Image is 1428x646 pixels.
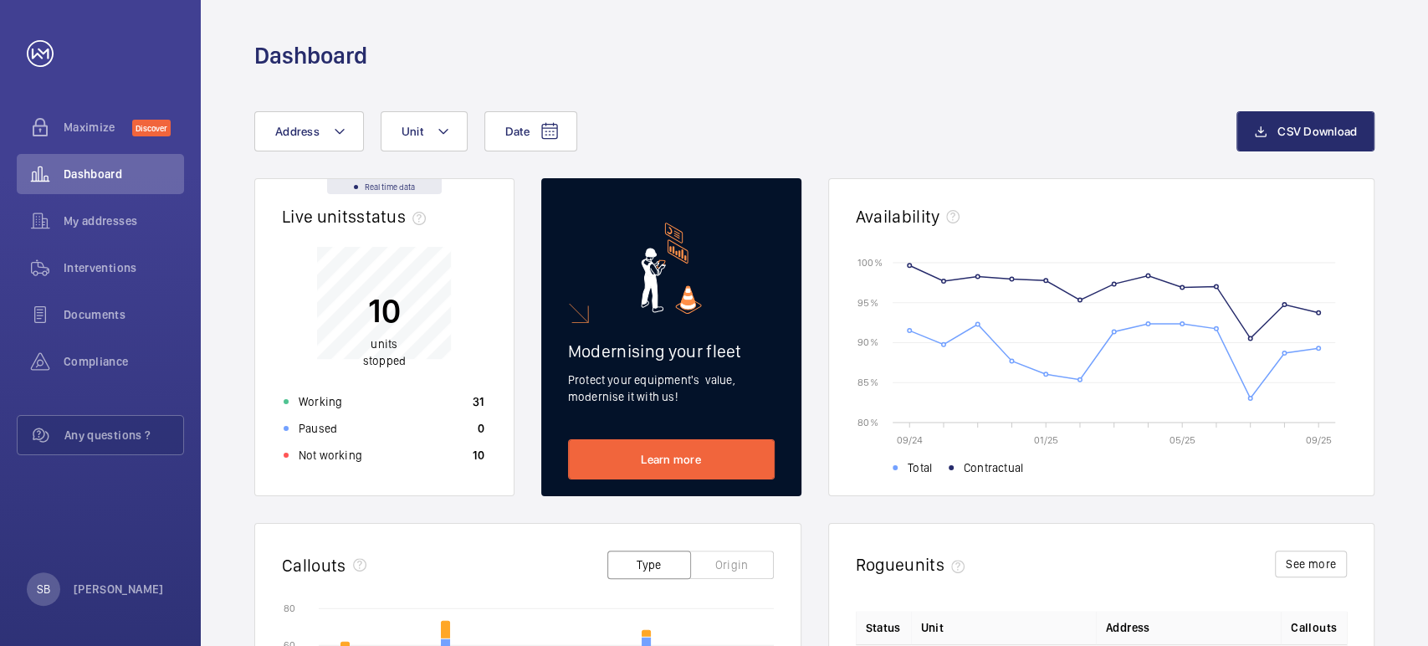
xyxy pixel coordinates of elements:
text: 05/25 [1169,434,1195,446]
h1: Dashboard [254,40,367,71]
button: Date [484,111,577,151]
span: Contractual [963,459,1022,476]
span: Unit [402,125,423,138]
span: Any questions ? [64,427,183,443]
span: Maximize [64,119,132,136]
text: 09/25 [1305,434,1331,446]
p: Working [299,393,342,410]
span: Dashboard [64,166,184,182]
span: Interventions [64,259,184,276]
text: 85 % [857,377,878,388]
text: 80 % [857,416,878,428]
div: Real time data [327,179,442,194]
img: marketing-card.svg [641,223,702,314]
h2: Availability [856,206,940,227]
button: Unit [381,111,468,151]
span: My addresses [64,213,184,229]
p: Protect your equipment's value, modernise it with us! [568,372,775,405]
p: Not working [299,447,362,464]
p: [PERSON_NAME] [74,581,164,597]
p: units [363,336,406,369]
span: Discover [132,120,171,136]
p: 10 [473,447,485,464]
span: units [904,554,971,575]
h2: Live units [282,206,432,227]
button: Origin [690,551,774,579]
button: Address [254,111,364,151]
p: 0 [478,420,484,437]
h2: Callouts [282,555,346,576]
text: 80 [284,602,295,614]
p: Status [866,619,901,636]
span: status [356,206,432,227]
span: Documents [64,306,184,323]
p: Paused [299,420,337,437]
p: 31 [473,393,485,410]
p: SB [37,581,50,597]
button: Type [607,551,691,579]
span: Address [275,125,320,138]
h2: Modernising your fleet [568,341,775,361]
span: Total [908,459,932,476]
span: Compliance [64,353,184,370]
span: Address [1106,619,1149,636]
span: Callouts [1291,619,1337,636]
text: 01/25 [1033,434,1057,446]
span: Date [505,125,530,138]
button: See more [1275,551,1347,577]
text: 09/24 [896,434,922,446]
a: Learn more [568,439,775,479]
text: 100 % [857,256,883,268]
span: Unit [921,619,944,636]
span: CSV Download [1277,125,1357,138]
h2: Rogue [856,554,971,575]
text: 90 % [857,336,878,348]
p: 10 [363,290,406,331]
span: stopped [363,354,406,367]
text: 95 % [857,296,878,308]
button: CSV Download [1236,111,1374,151]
